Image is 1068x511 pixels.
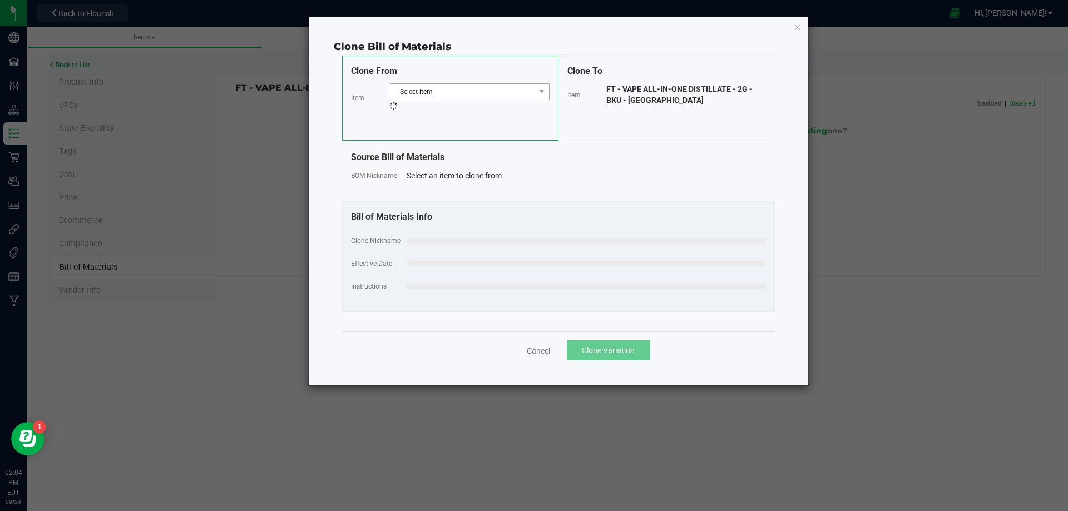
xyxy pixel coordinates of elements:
[407,171,502,180] span: Select an item to clone from
[606,85,753,105] span: FT - VAPE ALL-IN-ONE DISTILLATE - 2G - BKU - [GEOGRAPHIC_DATA]
[351,66,397,76] span: Clone From
[351,281,387,291] label: Instructions
[582,346,635,355] span: Clone Variation
[351,259,392,269] label: Effective Date
[390,83,550,100] span: NO DATA FOUND
[567,90,581,100] label: Item
[351,210,766,224] div: Bill of Materials Info
[390,84,535,100] span: Select item
[351,172,397,180] span: BOM Nickname
[527,345,550,356] a: Cancel
[33,420,46,434] iframe: Resource center unread badge
[334,41,451,53] span: Clone Bill of Materials
[567,340,650,360] button: Clone Variation
[11,422,44,455] iframe: Resource center
[351,236,400,246] label: Clone Nickname
[351,93,364,103] label: Item
[351,152,444,162] span: Source Bill of Materials
[567,66,602,76] span: Clone To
